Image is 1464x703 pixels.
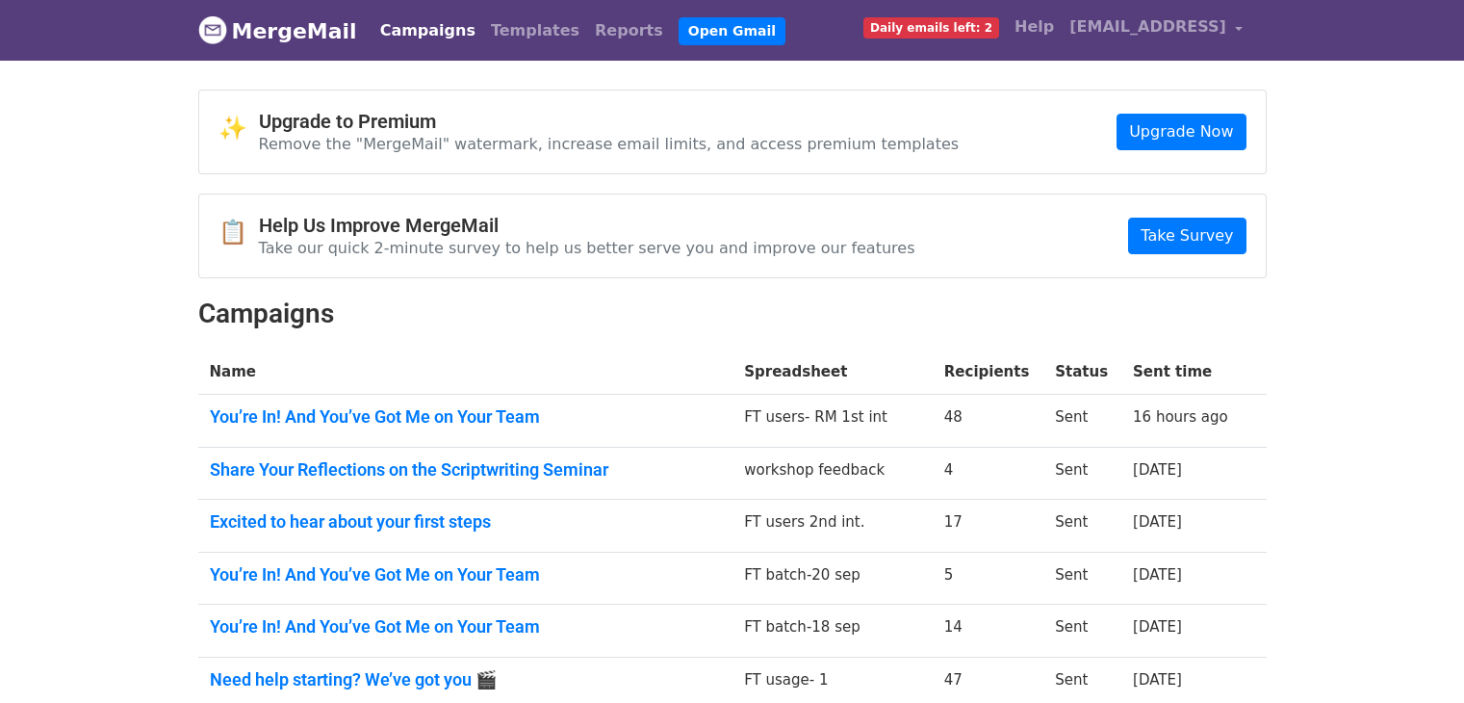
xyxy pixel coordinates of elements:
[856,8,1007,46] a: Daily emails left: 2
[210,406,722,428] a: You’re In! And You’ve Got Me on Your Team
[259,110,960,133] h4: Upgrade to Premium
[933,605,1043,658] td: 14
[259,134,960,154] p: Remove the "MergeMail" watermark, increase email limits, and access premium templates
[587,12,671,50] a: Reports
[210,459,722,481] a: Share Your Reflections on the Scriptwriting Seminar
[1133,408,1228,426] a: 16 hours ago
[218,115,259,143] span: ✨
[198,350,733,395] th: Name
[1043,447,1121,500] td: Sent
[210,616,722,638] a: You’re In! And You’ve Got Me on Your Team
[732,447,933,500] td: workshop feedback
[732,552,933,605] td: FT batch-20 sep
[259,214,915,237] h4: Help Us Improve MergeMail
[218,219,259,247] span: 📋
[1133,671,1182,689] a: [DATE]
[1043,500,1121,553] td: Sent
[1117,114,1246,150] a: Upgrade Now
[732,500,933,553] td: FT users 2nd int.
[1043,552,1121,605] td: Sent
[1043,395,1121,448] td: Sent
[1043,350,1121,395] th: Status
[933,552,1043,605] td: 5
[933,447,1043,500] td: 4
[372,12,483,50] a: Campaigns
[1007,8,1062,46] a: Help
[732,350,933,395] th: Spreadsheet
[933,500,1043,553] td: 17
[1133,618,1182,636] a: [DATE]
[1062,8,1250,53] a: [EMAIL_ADDRESS]
[933,350,1043,395] th: Recipients
[1133,513,1182,531] a: [DATE]
[210,511,722,533] a: Excited to hear about your first steps
[863,17,999,39] span: Daily emails left: 2
[198,15,227,44] img: MergeMail logo
[1133,461,1182,479] a: [DATE]
[1128,218,1246,254] a: Take Survey
[1069,15,1226,39] span: [EMAIL_ADDRESS]
[732,395,933,448] td: FT users- RM 1st int
[933,395,1043,448] td: 48
[1133,566,1182,584] a: [DATE]
[1043,605,1121,658] td: Sent
[679,17,785,45] a: Open Gmail
[198,298,1267,330] h2: Campaigns
[1121,350,1243,395] th: Sent time
[732,605,933,658] td: FT batch-18 sep
[210,669,722,690] a: Need help starting? We’ve got you 🎬
[198,11,357,51] a: MergeMail
[483,12,587,50] a: Templates
[210,564,722,586] a: You’re In! And You’ve Got Me on Your Team
[259,238,915,258] p: Take our quick 2-minute survey to help us better serve you and improve our features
